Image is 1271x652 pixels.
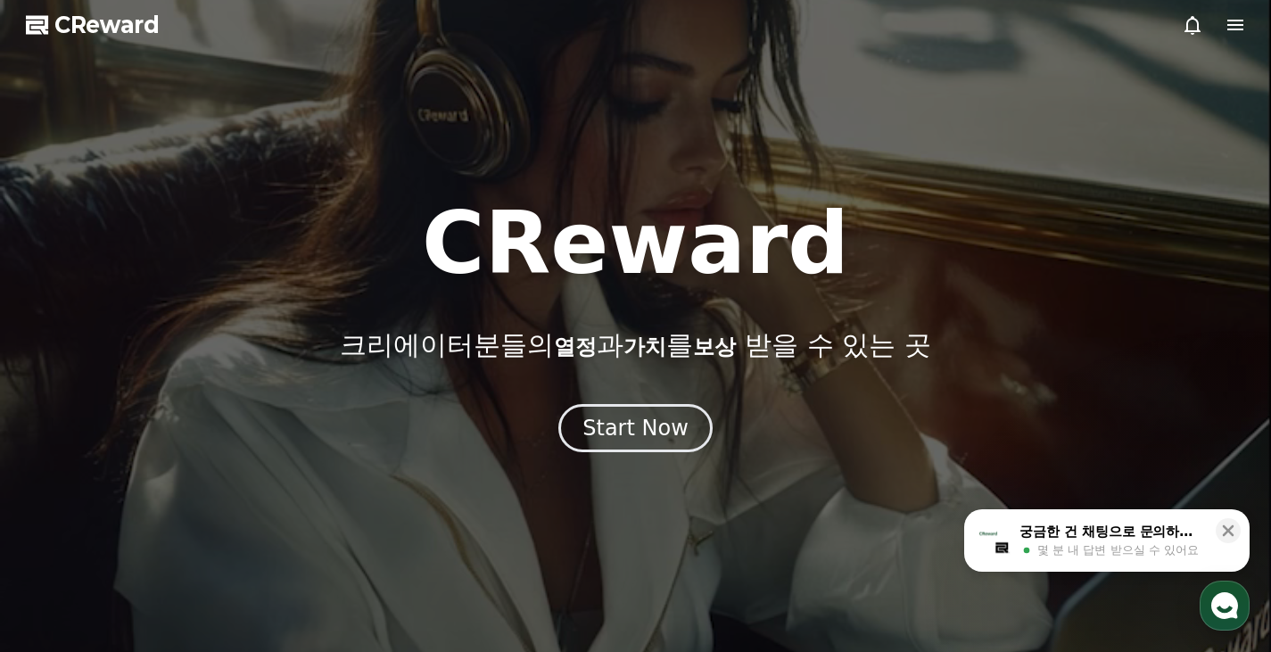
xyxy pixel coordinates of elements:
a: CReward [26,11,160,39]
a: Start Now [558,422,713,439]
button: Start Now [558,404,713,452]
div: Start Now [582,414,689,442]
p: 크리에이터분들의 과 를 받을 수 있는 곳 [340,329,930,361]
span: 열정 [554,334,597,359]
h1: CReward [422,201,849,286]
span: CReward [54,11,160,39]
span: 보상 [693,334,736,359]
span: 가치 [623,334,666,359]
